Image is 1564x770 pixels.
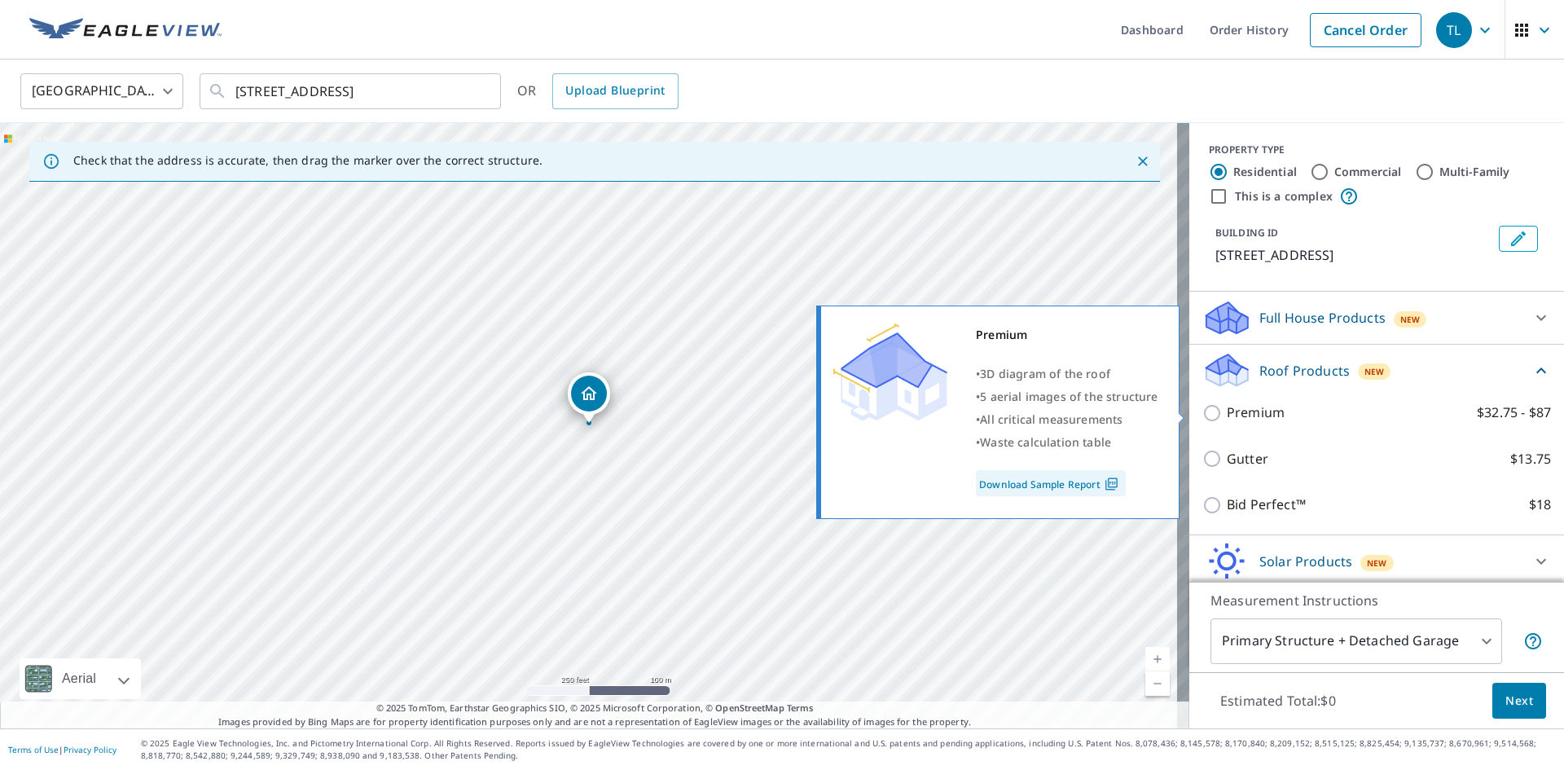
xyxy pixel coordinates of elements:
label: Commercial [1334,164,1402,180]
p: Full House Products [1259,308,1386,328]
div: Aerial [57,658,101,699]
div: • [976,385,1158,408]
div: OR [517,73,679,109]
p: © 2025 Eagle View Technologies, Inc. and Pictometry International Corp. All Rights Reserved. Repo... [141,737,1556,762]
p: Roof Products [1259,361,1350,381]
img: EV Logo [29,18,222,42]
button: Next [1492,683,1546,719]
div: Aerial [20,658,141,699]
p: Premium [1227,403,1285,423]
img: Pdf Icon [1101,477,1122,491]
p: $18 [1529,495,1551,515]
span: New [1367,557,1387,570]
p: Solar Products [1259,552,1352,571]
a: Terms [787,702,814,714]
div: [GEOGRAPHIC_DATA] [20,68,183,114]
a: Current Level 17, Zoom In [1145,647,1170,671]
div: Dropped pin, building 1, Residential property, 136 Cutter Cir Bluffton, SC 29909 [568,372,610,423]
p: Bid Perfect™ [1227,495,1306,515]
div: • [976,363,1158,385]
p: $13.75 [1510,449,1551,469]
div: Premium [976,323,1158,346]
button: Close [1132,151,1153,172]
span: Next [1505,691,1533,711]
img: Premium [833,323,947,421]
span: Waste calculation table [980,434,1111,450]
span: Upload Blueprint [565,81,665,101]
a: OpenStreetMap [715,702,784,714]
div: PROPERTY TYPE [1209,143,1544,157]
label: This is a complex [1235,188,1333,205]
p: $32.75 - $87 [1477,403,1551,423]
a: Download Sample Report [976,470,1126,496]
span: © 2025 TomTom, Earthstar Geographics SIO, © 2025 Microsoft Corporation, © [376,702,814,715]
span: New [1400,313,1421,326]
a: Terms of Use [8,744,59,755]
input: Search by address or latitude-longitude [235,68,468,114]
span: Your report will include the primary structure and a detached garage if one exists. [1523,631,1543,651]
p: [STREET_ADDRESS] [1215,245,1492,265]
button: Edit building 1 [1499,226,1538,252]
p: Estimated Total: $0 [1207,683,1349,719]
span: 3D diagram of the roof [980,366,1110,381]
a: Privacy Policy [64,744,116,755]
div: • [976,408,1158,431]
label: Residential [1233,164,1297,180]
span: New [1364,365,1385,378]
a: Cancel Order [1310,13,1421,47]
p: BUILDING ID [1215,226,1278,240]
div: Primary Structure + Detached Garage [1210,618,1502,664]
label: Multi-Family [1439,164,1510,180]
a: Upload Blueprint [552,73,678,109]
p: Check that the address is accurate, then drag the marker over the correct structure. [73,153,543,168]
span: All critical measurements [980,411,1122,427]
p: Measurement Instructions [1210,591,1543,610]
div: Full House ProductsNew [1202,298,1551,337]
div: Roof ProductsNew [1202,351,1551,389]
div: TL [1436,12,1472,48]
a: Current Level 17, Zoom Out [1145,671,1170,696]
p: Gutter [1227,449,1268,469]
span: 5 aerial images of the structure [980,389,1158,404]
p: | [8,745,116,755]
div: Solar ProductsNew [1202,542,1551,581]
div: • [976,431,1158,454]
